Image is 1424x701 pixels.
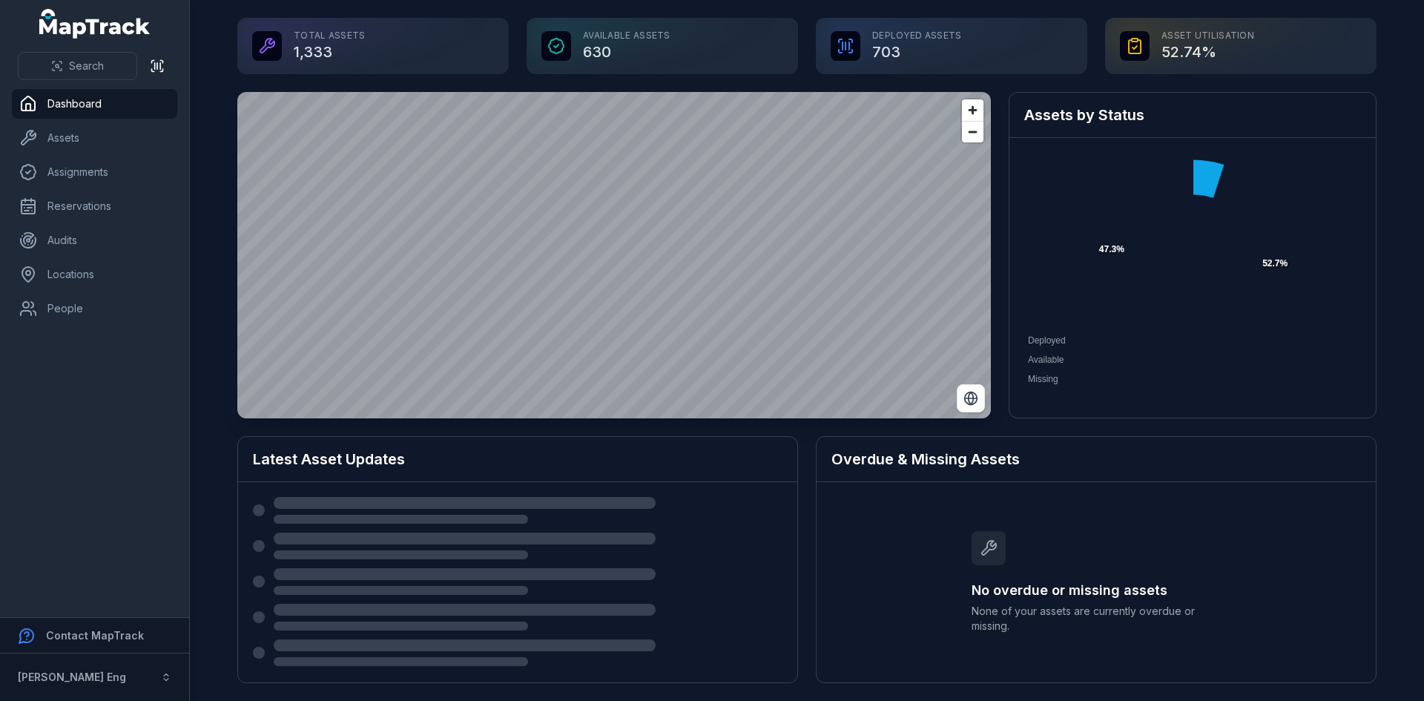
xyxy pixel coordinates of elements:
a: Locations [12,260,177,289]
h2: Overdue & Missing Assets [831,449,1361,470]
h3: No overdue or missing assets [972,580,1221,601]
a: Assignments [12,157,177,187]
span: Deployed [1028,335,1066,346]
a: People [12,294,177,323]
canvas: Map [237,92,991,418]
span: Missing [1028,374,1058,384]
button: Switch to Satellite View [957,384,985,412]
h2: Latest Asset Updates [253,449,782,470]
span: Search [69,59,104,73]
a: Audits [12,226,177,255]
span: None of your assets are currently overdue or missing. [972,604,1221,633]
a: Assets [12,123,177,153]
strong: [PERSON_NAME] Eng [18,671,126,683]
h2: Assets by Status [1024,105,1361,125]
a: Dashboard [12,89,177,119]
button: Zoom in [962,99,983,121]
strong: Contact MapTrack [46,629,144,642]
a: Reservations [12,191,177,221]
button: Search [18,52,137,80]
button: Zoom out [962,121,983,142]
a: MapTrack [39,9,151,39]
span: Available [1028,355,1064,365]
